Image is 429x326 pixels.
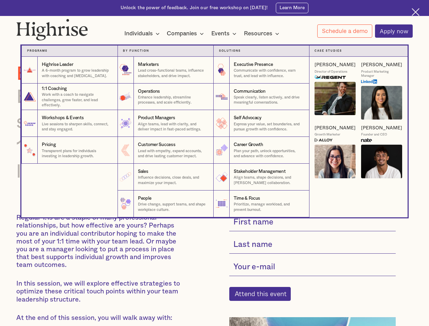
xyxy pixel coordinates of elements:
div: Founder and CEO [361,132,387,137]
a: Self AdvocacyExpress your value, set boundaries, and pursue growth with confidence. [213,110,309,137]
nav: Individuals [11,35,418,217]
div: Time & Focus [234,195,260,202]
div: Individuals [124,30,162,38]
strong: Solutions [219,50,241,52]
a: Highrise LeaderA 6-month program to grow leadership with coaching and [MEDICAL_DATA]. [21,57,117,84]
p: Prioritize, manage workload, and prevent burnout. [234,202,303,212]
div: Product Marketing Manager [361,70,402,78]
p: Lead with empathy, expand accounts, and drive lasting customer impact. [138,148,208,159]
strong: Case Studies [315,50,342,52]
strong: by function [123,50,149,52]
p: Plan your path, unlock opportunities, and advance with confidence. [234,148,303,159]
form: current-single-event-subscribe-form [229,214,396,301]
div: Growth Marketer [315,132,340,137]
div: 1:1 Coaching [42,86,67,92]
input: Attend this event [229,287,291,301]
p: Live sessions to sharpen skills, connect, and stay engaged. [42,122,112,132]
a: [PERSON_NAME] [315,62,356,68]
p: Align teams, lead with clarity, and deliver impact in fast-paced settings. [138,122,208,132]
p: Communicate with confidence, earn trust, and lead with influence. [234,68,303,78]
div: Customer Success [138,142,176,148]
div: Individuals [124,30,153,38]
p: In this session, we will explore effective strategies to optimize these critical touch points wit... [16,280,181,304]
p: Align teams, shape decisions, and [PERSON_NAME] collaboration. [234,175,303,185]
a: Customer SuccessLead with empathy, expand accounts, and drive lasting customer impact. [118,137,213,164]
a: PeopleDrive change, support teams, and shape workplace culture. [118,191,213,217]
a: Executive PresenceCommunicate with confidence, earn trust, and lead with influence. [213,57,309,84]
div: Workshops & Events [42,115,84,121]
a: 1:1 CoachingWork with a coach to navigate challenges, grow faster, and lead effectively. [21,84,117,110]
a: CommunicationSpeak clearly, listen actively, and drive meaningful conversations. [213,84,309,110]
div: Events [211,30,238,38]
p: At the end of this session, you will walk away with: [16,314,181,322]
a: Apply now [375,24,413,38]
a: [PERSON_NAME] [315,125,356,131]
a: Product ManagersAlign teams, lead with clarity, and deliver impact in fast-paced settings. [118,110,213,137]
div: Companies [167,30,197,38]
div: Unlock the power of feedback. Join our free workshop on [DATE]! [121,5,268,11]
a: PricingTransparent plans for individuals investing in leadership growth. [21,137,117,164]
p: Drive change, support teams, and shape workplace culture. [138,202,208,212]
strong: Programs [27,50,48,52]
a: [PERSON_NAME] [361,125,402,131]
p: Influence decisions, close deals, and maximize your impact. [138,175,208,185]
div: Executive Presence [234,61,273,68]
div: Resources [244,30,281,38]
div: Director of Operations [315,70,347,74]
div: Communication [234,88,266,95]
div: Pricing [42,142,56,148]
a: Schedule a demo [317,24,372,38]
div: Companies [167,30,206,38]
p: Work with a coach to navigate challenges, grow faster, and lead effectively. [42,92,112,108]
div: Marketers [138,61,159,68]
a: [PERSON_NAME] [361,62,402,68]
a: Learn More [276,3,308,13]
div: Sales [138,168,148,175]
a: Workshops & EventsLive sessions to sharpen skills, connect, and stay engaged. [21,110,117,137]
p: Express your value, set boundaries, and pursue growth with confidence. [234,122,303,132]
img: Cross icon [412,8,419,16]
div: People [138,195,151,202]
a: Stakeholder ManagementAlign teams, shape decisions, and [PERSON_NAME] collaboration. [213,164,309,191]
p: Enhance leadership, streamline processes, and scale efficiently. [138,95,208,105]
div: Stakeholder Management [234,168,285,175]
div: Self Advocacy [234,115,262,121]
a: SalesInfluence decisions, close deals, and maximize your impact. [118,164,213,191]
a: MarketersLead cross-functional teams, influence stakeholders, and drive impact. [118,57,213,84]
div: Operations [138,88,160,95]
a: OperationsEnhance leadership, streamline processes, and scale efficiently. [118,84,213,110]
p: Regular 1:1s are a staple of many professional relationships, but how effective are yours? Perhap... [16,214,181,269]
div: Highrise Leader [42,61,73,68]
div: Product Managers [138,115,175,121]
input: Your e-mail [229,259,396,276]
input: First name [229,214,396,231]
input: Last name [229,236,396,254]
div: Career Growth [234,142,263,148]
a: Career GrowthPlan your path, unlock opportunities, and advance with confidence. [213,137,309,164]
p: Lead cross-functional teams, influence stakeholders, and drive impact. [138,68,208,78]
p: Speak clearly, listen actively, and drive meaningful conversations. [234,95,303,105]
p: A 6-month program to grow leadership with coaching and [MEDICAL_DATA]. [42,68,112,78]
img: Highrise logo [16,19,88,40]
div: Resources [244,30,272,38]
p: Transparent plans for individuals investing in leadership growth. [42,148,112,159]
div: Events [211,30,230,38]
a: Time & FocusPrioritize, manage workload, and prevent burnout. [213,191,309,217]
